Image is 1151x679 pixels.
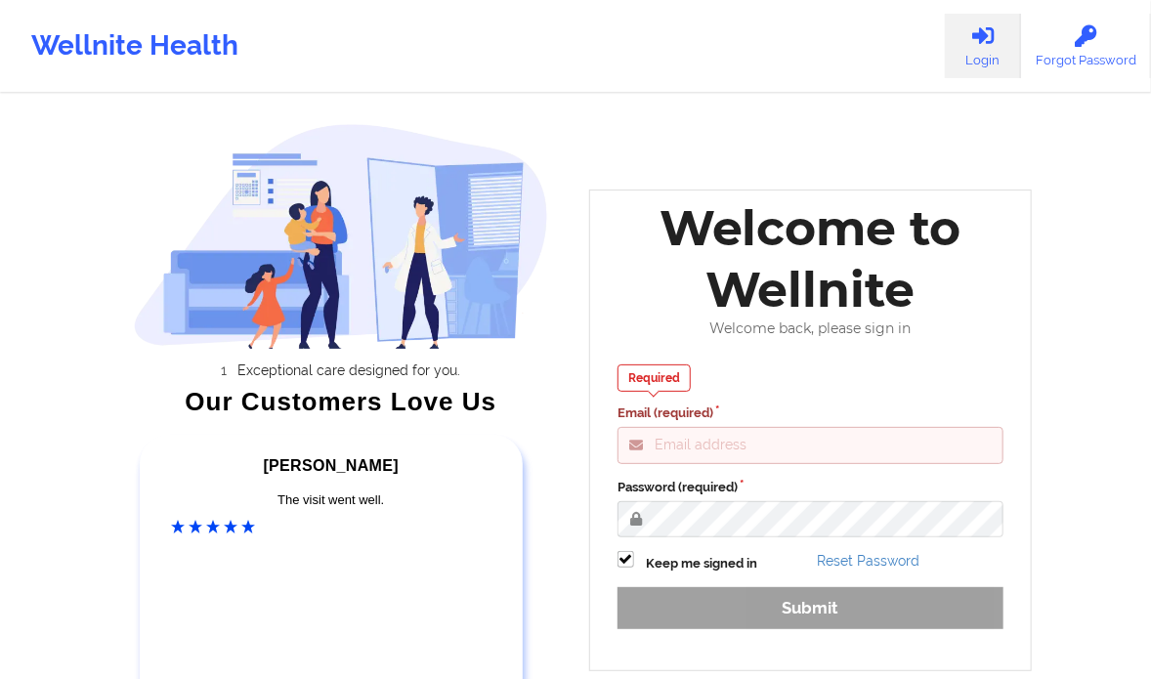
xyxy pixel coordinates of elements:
label: Email (required) [618,403,1003,423]
a: Login [945,14,1021,78]
a: Forgot Password [1021,14,1151,78]
a: Reset Password [817,553,919,569]
span: [PERSON_NAME] [264,457,399,474]
div: Welcome back, please sign in [604,320,1017,337]
label: Password (required) [618,478,1003,497]
input: Email address [618,427,1003,464]
div: Required [618,364,691,392]
div: The visit went well. [172,490,491,510]
div: Welcome to Wellnite [604,197,1017,320]
li: Exceptional care designed for you. [150,362,548,378]
label: Keep me signed in [646,554,757,573]
img: wellnite-auth-hero_200.c722682e.png [134,123,549,349]
div: Our Customers Love Us [134,392,549,411]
